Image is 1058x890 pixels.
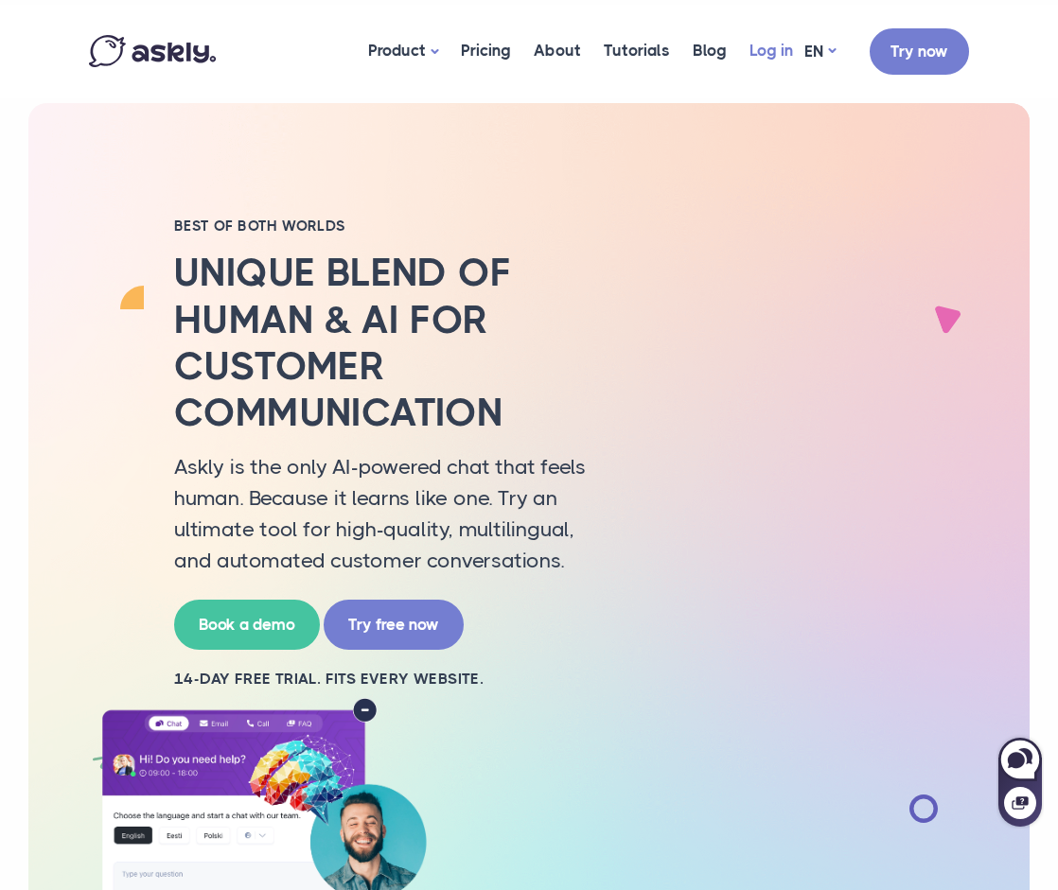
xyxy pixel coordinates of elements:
h2: Unique blend of human & AI for customer communication [174,250,600,437]
iframe: Askly chat [996,734,1044,829]
p: Askly is the only AI-powered chat that feels human. Because it learns like one. Try an ultimate t... [174,451,600,576]
img: Askly [89,35,216,67]
a: Try free now [324,600,464,650]
a: Product [357,5,450,98]
a: Try now [870,28,969,75]
a: Blog [681,5,738,96]
a: EN [804,38,836,65]
a: Log in [738,5,804,96]
h2: 14-day free trial. Fits every website. [174,669,600,689]
h2: BEST OF BOTH WORLDS [174,217,600,236]
a: Book a demo [174,600,320,650]
a: About [522,5,592,96]
a: Pricing [450,5,522,96]
a: Tutorials [592,5,681,96]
